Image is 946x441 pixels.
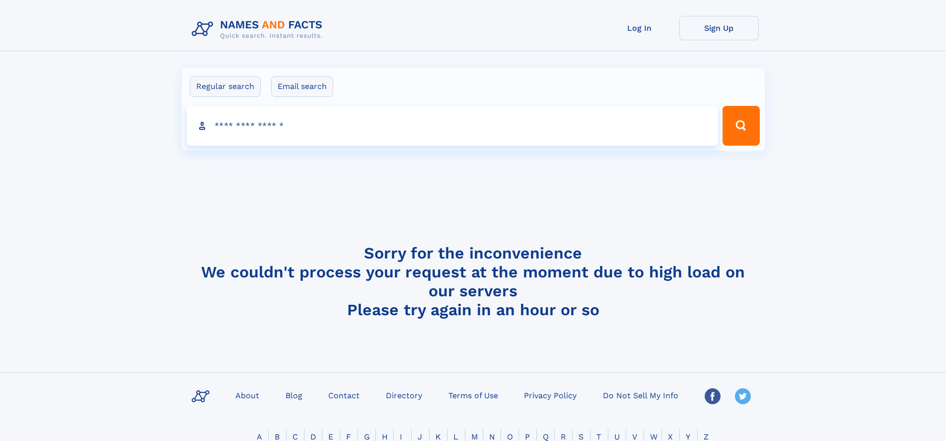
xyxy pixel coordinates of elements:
a: Privacy Policy [520,388,581,402]
a: Do Not Sell My Info [599,388,682,402]
img: Logo Names and Facts [188,16,331,43]
a: Directory [382,388,426,402]
button: Search Button [723,106,759,146]
a: Log In [600,16,679,40]
label: Email search [271,76,333,97]
a: Sign Up [679,16,759,40]
a: About [231,388,263,402]
a: Terms of Use [444,388,502,402]
input: search input [187,106,719,146]
a: Blog [282,388,306,402]
img: Facebook [705,388,721,404]
img: Twitter [735,388,751,404]
h4: Sorry for the inconvenience We couldn't process your request at the moment due to high load on ou... [188,244,759,319]
a: Contact [324,388,364,402]
label: Regular search [190,76,261,97]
